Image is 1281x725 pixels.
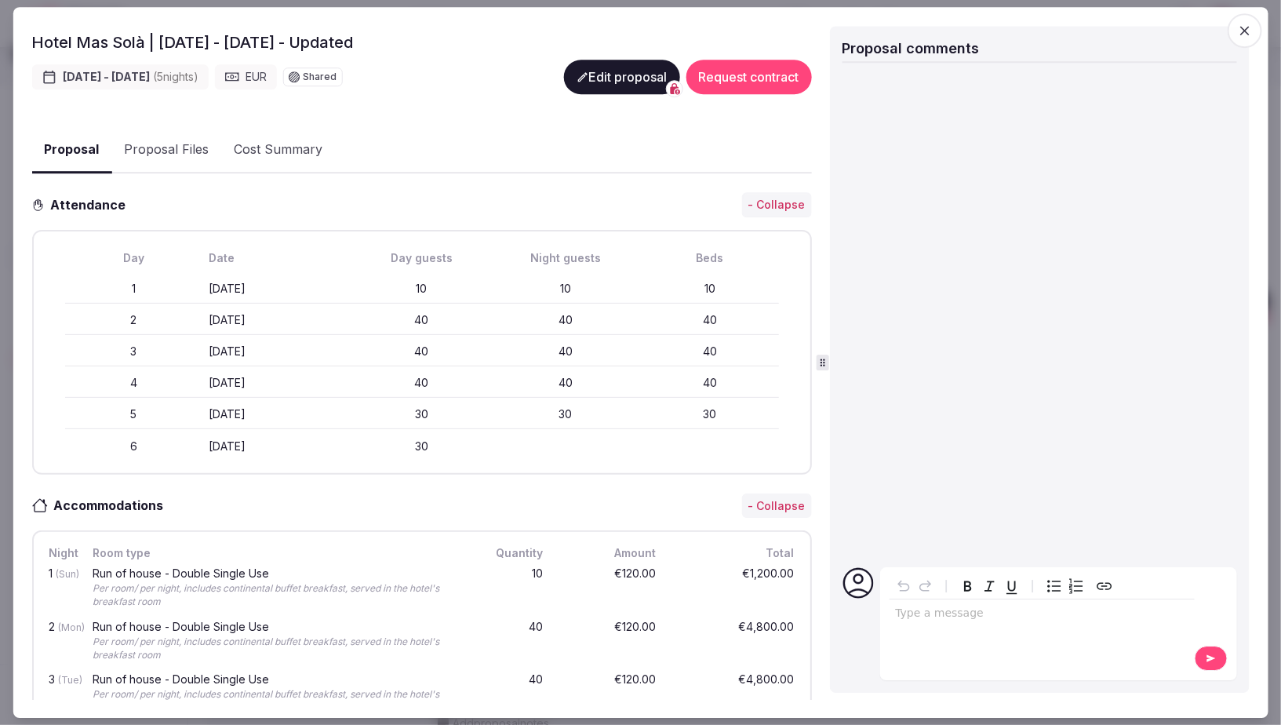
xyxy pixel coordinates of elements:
[641,344,779,360] div: 40
[889,599,1194,631] div: editable markdown
[45,618,77,665] div: 2
[641,250,779,266] div: Beds
[63,69,198,85] span: [DATE] - [DATE]
[31,31,353,53] h2: Hotel Mas Solà | [DATE] - [DATE] - Updated
[497,313,635,329] div: 40
[93,568,455,579] div: Run of house - Double Single Use
[64,439,202,454] div: 6
[353,439,491,454] div: 30
[353,282,491,297] div: 10
[471,565,546,612] div: 10
[31,127,111,173] button: Proposal
[497,250,635,266] div: Night guests
[209,313,347,329] div: [DATE]
[559,618,659,665] div: €120.00
[111,128,221,173] button: Proposal Files
[559,565,659,612] div: €120.00
[209,376,347,392] div: [DATE]
[978,575,1000,597] button: Italic
[1064,575,1086,597] button: Numbered list
[93,636,455,662] div: Per room/ per night, includes continental buffet breakfast, served in the hotel's breakfast room
[221,128,335,173] button: Cost Summary
[353,250,491,266] div: Day guests
[559,672,659,719] div: €120.00
[209,344,347,360] div: [DATE]
[686,60,811,94] button: Request contract
[89,545,458,562] div: Room type
[303,72,337,82] span: Shared
[563,60,679,94] button: Edit proposal
[44,195,138,214] h3: Attendance
[1043,575,1086,597] div: toggle group
[956,575,978,597] button: Bold
[1043,575,1064,597] button: Bulleted list
[214,64,276,89] div: EUR
[93,689,455,716] div: Per room/ per night, includes continental buffet breakfast, served in the hotel's breakfast room
[497,376,635,392] div: 40
[209,282,347,297] div: [DATE]
[64,376,202,392] div: 4
[209,407,347,423] div: [DATE]
[45,545,77,562] div: Night
[471,618,546,665] div: 40
[353,313,491,329] div: 40
[671,618,797,665] div: €4,800.00
[497,407,635,423] div: 30
[64,282,202,297] div: 1
[641,282,779,297] div: 10
[153,70,198,83] span: ( 5 night s )
[45,565,77,612] div: 1
[559,545,659,562] div: Amount
[671,672,797,719] div: €4,800.00
[93,621,455,632] div: Run of house - Double Single Use
[58,675,82,687] span: (Tue)
[842,40,979,56] span: Proposal comments
[741,192,811,217] button: - Collapse
[641,313,779,329] div: 40
[741,494,811,519] button: - Collapse
[353,344,491,360] div: 40
[471,545,546,562] div: Quantity
[209,439,347,454] div: [DATE]
[497,282,635,297] div: 10
[64,407,202,423] div: 5
[641,407,779,423] div: 30
[1093,575,1115,597] button: Create link
[671,545,797,562] div: Total
[353,407,491,423] div: 30
[641,376,779,392] div: 40
[58,621,85,633] span: (Mon)
[45,672,77,719] div: 3
[64,250,202,266] div: Day
[64,313,202,329] div: 2
[1000,575,1022,597] button: Underline
[56,568,79,580] span: (Sun)
[353,376,491,392] div: 40
[209,250,347,266] div: Date
[671,565,797,612] div: €1,200.00
[93,582,455,609] div: Per room/ per night, includes continental buffet breakfast, served in the hotel's breakfast room
[471,672,546,719] div: 40
[47,497,179,516] h3: Accommodations
[64,344,202,360] div: 3
[93,675,455,686] div: Run of house - Double Single Use
[497,344,635,360] div: 40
